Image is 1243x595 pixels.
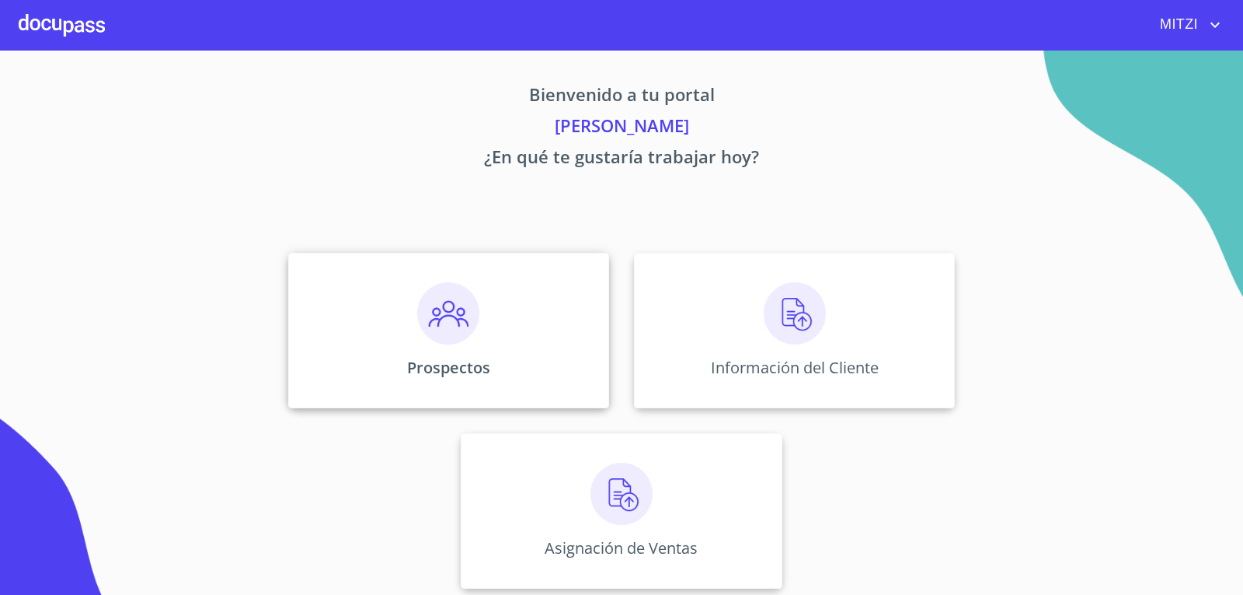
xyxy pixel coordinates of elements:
button: account of current user [1148,12,1224,37]
p: ¿En qué te gustaría trabajar hoy? [143,144,1100,175]
p: Asignación de Ventas [545,537,698,558]
img: carga.png [764,282,826,345]
span: MITZI [1148,12,1206,37]
p: Prospectos [407,357,490,378]
img: prospectos.png [417,282,479,345]
p: [PERSON_NAME] [143,113,1100,144]
p: Bienvenido a tu portal [143,82,1100,113]
img: carga.png [590,463,653,525]
p: Información del Cliente [711,357,879,378]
